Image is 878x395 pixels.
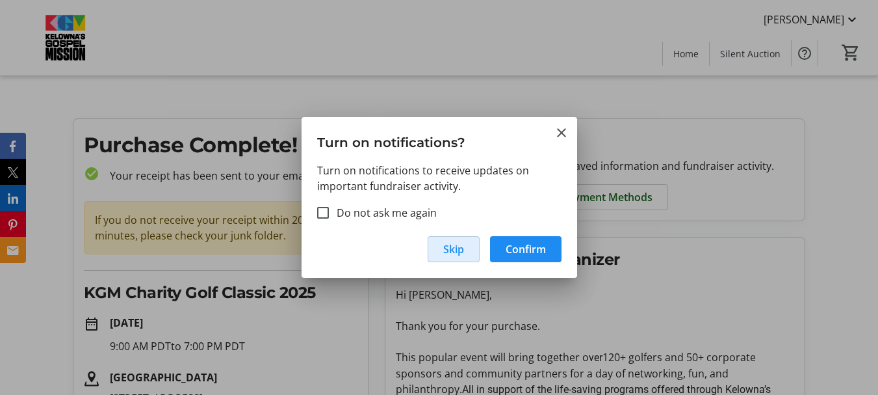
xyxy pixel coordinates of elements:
button: Skip [428,236,480,262]
h3: Turn on notifications? [302,117,577,162]
span: Confirm [506,241,546,257]
button: Close [554,125,569,141]
button: Confirm [490,236,562,262]
span: Skip [443,241,464,257]
p: Turn on notifications to receive updates on important fundraiser activity. [317,163,562,194]
label: Do not ask me again [329,205,437,221]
